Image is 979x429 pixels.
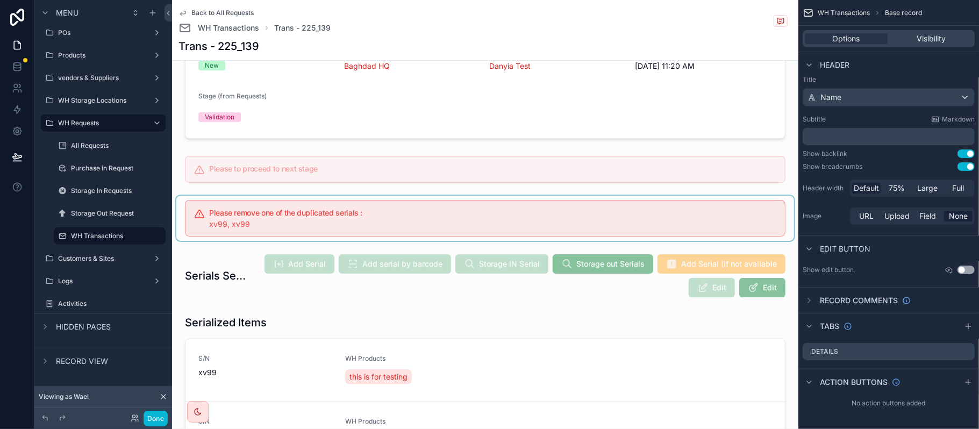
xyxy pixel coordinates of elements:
a: WH Storage Locations [41,92,166,109]
label: Storage Out Request [71,209,163,218]
a: Storage In Requests [54,182,166,199]
span: Full [953,183,964,194]
label: Subtitle [803,115,826,124]
button: Done [144,411,168,426]
span: WH Transactions [198,23,259,33]
label: vendors & Suppliers [58,74,148,82]
label: Logs [58,277,148,285]
span: Tabs [820,321,839,332]
a: Logs [41,273,166,290]
span: Edit button [820,244,870,254]
a: WH Transactions [54,227,166,245]
span: Visibility [917,33,946,44]
span: Name [820,92,841,103]
label: Customers & Sites [58,254,148,263]
label: Purchase in Request [71,164,163,173]
a: Purchase in Request [54,160,166,177]
label: Details [811,347,838,356]
label: Header width [803,184,846,192]
label: Products [58,51,148,60]
label: WH Storage Locations [58,96,148,105]
a: Activities [41,295,166,312]
span: Markdown [942,115,975,124]
span: URL [859,211,874,221]
span: Hidden pages [56,321,111,332]
a: vendors & Suppliers [41,69,166,87]
span: Viewing as Wael [39,392,89,401]
span: Back to All Requests [191,9,254,17]
a: Trans - 225_139 [274,23,331,33]
a: POs [41,24,166,41]
a: Markdown [931,115,975,124]
span: WH Transactions [818,9,870,17]
span: Menu [56,8,78,18]
label: All Requests [71,141,163,150]
label: POs [58,28,148,37]
div: No action buttons added [798,395,979,412]
a: Products [41,47,166,64]
a: All Requests [54,137,166,154]
label: WH Requests [58,119,144,127]
span: Record view [56,356,108,367]
a: Back to All Requests [178,9,254,17]
div: Show breadcrumbs [803,162,862,171]
span: Record comments [820,295,898,306]
span: Default [854,183,879,194]
label: WH Transactions [71,232,159,240]
span: Header [820,60,849,70]
button: Name [803,88,975,106]
span: Options [833,33,860,44]
label: Storage In Requests [71,187,163,195]
span: 75% [889,183,905,194]
label: Activities [58,299,163,308]
a: Customers & Sites [41,250,166,267]
span: Field [919,211,936,221]
label: Show edit button [803,266,854,274]
a: Storage Out Request [54,205,166,222]
span: Large [918,183,938,194]
span: Upload [884,211,910,221]
div: scrollable content [803,128,975,145]
a: WH Transactions [178,22,259,34]
label: Image [803,212,846,220]
span: Base record [885,9,922,17]
span: None [949,211,968,221]
div: Show backlink [803,149,847,158]
h1: Trans - 225_139 [178,39,259,54]
a: WH Requests [41,115,166,132]
span: Action buttons [820,377,888,388]
label: Title [803,75,975,84]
